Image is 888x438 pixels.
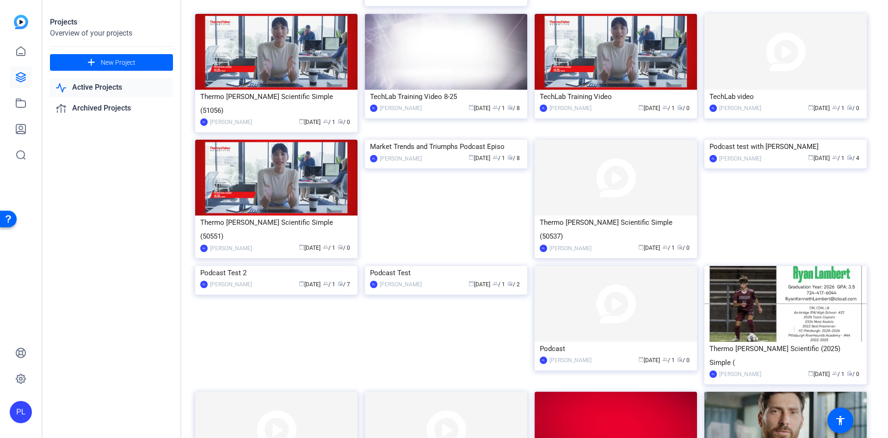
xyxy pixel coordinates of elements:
span: / 7 [338,281,350,288]
span: / 1 [662,245,675,251]
span: calendar_today [638,244,644,250]
span: group [662,105,668,110]
div: TechLab video [709,90,862,104]
span: / 1 [832,371,845,377]
span: group [323,244,328,250]
div: PL [540,105,547,112]
span: radio [338,281,343,286]
span: / 4 [847,155,859,161]
div: PL [540,357,547,364]
div: Thermo [PERSON_NAME] Scientific Simple (50551) [200,216,352,243]
span: / 0 [677,245,690,251]
span: / 1 [493,105,505,111]
div: PL [709,155,717,162]
span: calendar_today [469,154,474,160]
span: [DATE] [808,371,830,377]
div: PL [709,370,717,378]
span: group [493,154,498,160]
span: [DATE] [808,155,830,161]
span: group [832,105,838,110]
span: [DATE] [469,281,490,288]
span: [DATE] [638,245,660,251]
div: PL [200,281,208,288]
div: Podcast Test 2 [200,266,352,280]
span: radio [338,244,343,250]
div: [PERSON_NAME] [380,280,422,289]
span: calendar_today [469,281,474,286]
img: blue-gradient.svg [14,15,28,29]
span: / 1 [662,357,675,364]
div: Thermo [PERSON_NAME] Scientific Simple (51056) [200,90,352,117]
span: / 1 [832,155,845,161]
span: calendar_today [469,105,474,110]
span: calendar_today [808,154,814,160]
div: [PERSON_NAME] [380,104,422,113]
span: radio [677,357,683,362]
span: / 8 [507,105,520,111]
mat-icon: accessibility [835,415,846,426]
div: Market Trends and Triumphs Podcast Episo [370,140,522,154]
span: radio [338,118,343,124]
div: [PERSON_NAME] [719,154,761,163]
span: / 1 [323,245,335,251]
span: [DATE] [299,119,321,125]
div: Thermo [PERSON_NAME] Scientific Simple (50537) [540,216,692,243]
span: radio [677,244,683,250]
span: [DATE] [469,105,490,111]
div: [PERSON_NAME] [210,117,252,127]
span: calendar_today [299,244,304,250]
span: / 1 [323,281,335,288]
div: [PERSON_NAME] [380,154,422,163]
div: [PERSON_NAME] [549,104,592,113]
span: [DATE] [299,245,321,251]
a: Active Projects [50,78,173,97]
span: [DATE] [808,105,830,111]
span: calendar_today [638,357,644,362]
span: / 0 [677,105,690,111]
span: [DATE] [299,281,321,288]
span: / 2 [507,281,520,288]
span: [DATE] [638,357,660,364]
div: PL [370,155,377,162]
div: PL [370,281,377,288]
span: / 0 [677,357,690,364]
span: group [493,281,498,286]
div: Podcast Test [370,266,522,280]
div: [PERSON_NAME] [719,104,761,113]
span: radio [847,105,852,110]
span: / 0 [338,119,350,125]
span: / 1 [323,119,335,125]
div: [PERSON_NAME] [549,244,592,253]
span: / 0 [847,371,859,377]
span: group [662,357,668,362]
span: radio [507,154,513,160]
span: group [662,244,668,250]
span: / 1 [832,105,845,111]
div: Overview of your projects [50,28,173,39]
a: Archived Projects [50,99,173,118]
div: PL [10,401,32,423]
div: Projects [50,17,173,28]
span: radio [677,105,683,110]
span: group [493,105,498,110]
span: group [832,370,838,376]
div: [PERSON_NAME] [210,280,252,289]
span: / 1 [493,155,505,161]
button: New Project [50,54,173,71]
div: PL [540,245,547,252]
span: radio [507,105,513,110]
div: Podcast test with [PERSON_NAME] [709,140,862,154]
span: / 1 [662,105,675,111]
div: PL [370,105,377,112]
mat-icon: add [86,57,97,68]
span: radio [507,281,513,286]
span: group [323,281,328,286]
span: / 1 [493,281,505,288]
div: TechLab Training Video [540,90,692,104]
div: Thermo [PERSON_NAME] Scientific (2025) Simple ( [709,342,862,370]
div: [PERSON_NAME] [719,370,761,379]
span: [DATE] [638,105,660,111]
span: calendar_today [808,105,814,110]
div: [PERSON_NAME] [549,356,592,365]
div: PL [709,105,717,112]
